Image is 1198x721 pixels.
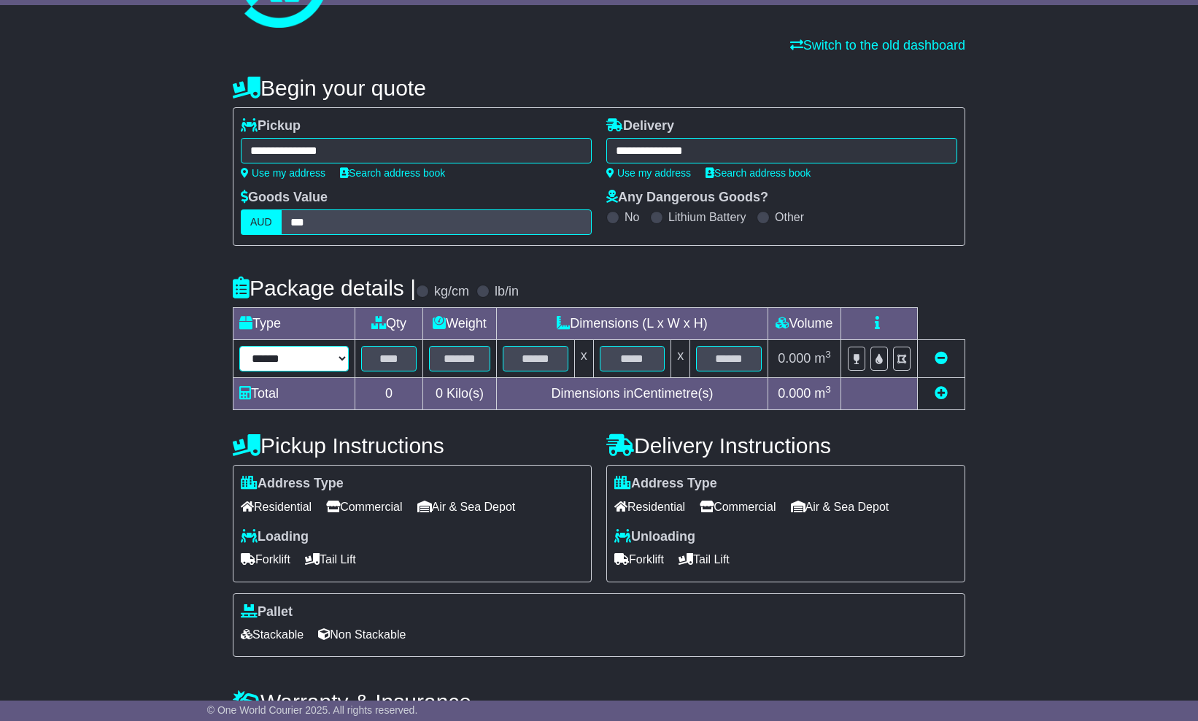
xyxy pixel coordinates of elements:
[340,167,445,179] a: Search address book
[496,378,768,410] td: Dimensions in Centimetre(s)
[241,604,293,620] label: Pallet
[935,351,948,366] a: Remove this item
[614,548,664,571] span: Forklift
[606,167,691,179] a: Use my address
[241,623,304,646] span: Stackable
[241,476,344,492] label: Address Type
[606,190,768,206] label: Any Dangerous Goods?
[606,118,674,134] label: Delivery
[207,704,418,716] span: © One World Courier 2025. All rights reserved.
[679,548,730,571] span: Tail Lift
[625,210,639,224] label: No
[935,386,948,401] a: Add new item
[241,190,328,206] label: Goods Value
[241,548,290,571] span: Forklift
[233,378,355,410] td: Total
[423,378,497,410] td: Kilo(s)
[825,384,831,395] sup: 3
[495,284,519,300] label: lb/in
[355,378,423,410] td: 0
[233,76,965,100] h4: Begin your quote
[417,496,516,518] span: Air & Sea Depot
[614,496,685,518] span: Residential
[768,308,840,340] td: Volume
[233,433,592,458] h4: Pickup Instructions
[305,548,356,571] span: Tail Lift
[423,308,497,340] td: Weight
[233,690,965,714] h4: Warranty & Insurance
[614,476,717,492] label: Address Type
[241,496,312,518] span: Residential
[326,496,402,518] span: Commercial
[318,623,406,646] span: Non Stackable
[775,210,804,224] label: Other
[668,210,746,224] label: Lithium Battery
[814,351,831,366] span: m
[791,496,889,518] span: Air & Sea Depot
[241,118,301,134] label: Pickup
[241,167,325,179] a: Use my address
[233,276,416,300] h4: Package details |
[355,308,423,340] td: Qty
[706,167,811,179] a: Search address book
[241,209,282,235] label: AUD
[790,38,965,53] a: Switch to the old dashboard
[614,529,695,545] label: Unloading
[825,349,831,360] sup: 3
[671,340,690,378] td: x
[436,386,443,401] span: 0
[778,386,811,401] span: 0.000
[233,308,355,340] td: Type
[814,386,831,401] span: m
[700,496,776,518] span: Commercial
[574,340,593,378] td: x
[606,433,965,458] h4: Delivery Instructions
[241,529,309,545] label: Loading
[434,284,469,300] label: kg/cm
[778,351,811,366] span: 0.000
[496,308,768,340] td: Dimensions (L x W x H)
